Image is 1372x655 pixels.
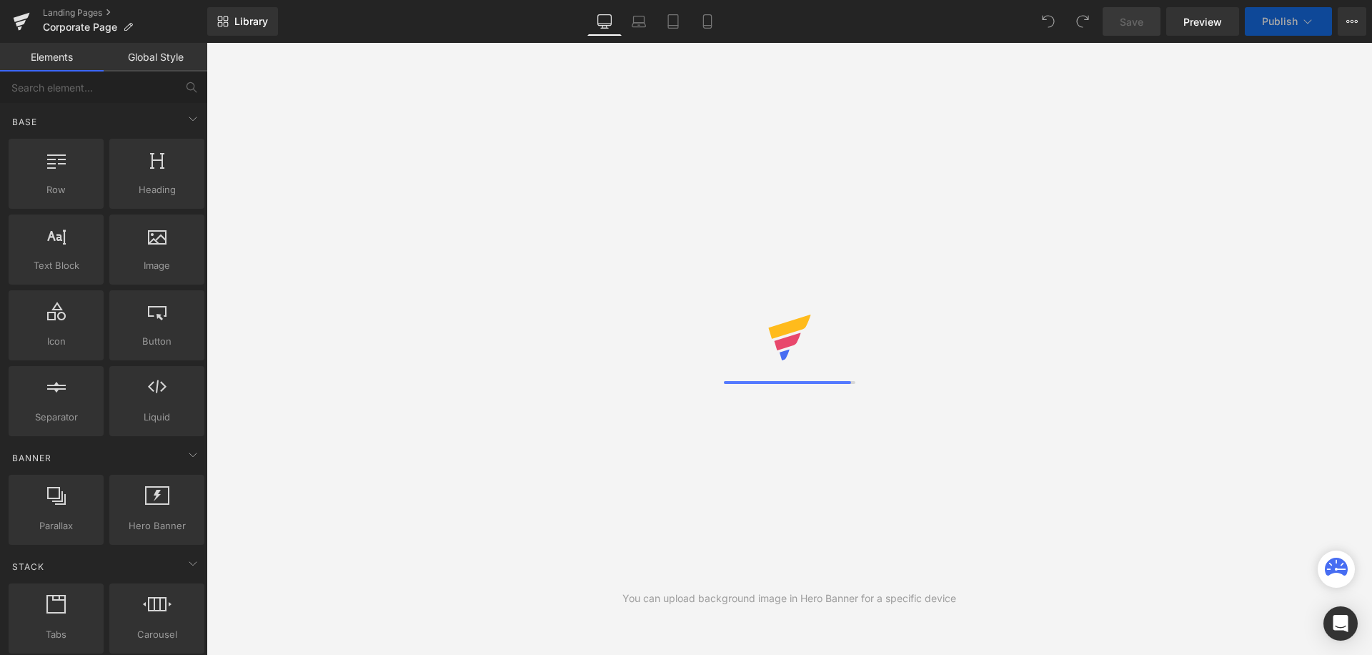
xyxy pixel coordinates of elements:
span: Corporate Page [43,21,117,33]
span: Hero Banner [114,518,200,533]
a: Laptop [622,7,656,36]
span: Separator [13,410,99,425]
span: Icon [13,334,99,349]
span: Save [1120,14,1143,29]
span: Row [13,182,99,197]
span: Publish [1262,16,1298,27]
a: Tablet [656,7,690,36]
button: More [1338,7,1366,36]
span: Heading [114,182,200,197]
span: Stack [11,560,46,573]
a: Desktop [587,7,622,36]
button: Redo [1068,7,1097,36]
span: Library [234,15,268,28]
span: Button [114,334,200,349]
span: Preview [1183,14,1222,29]
a: Mobile [690,7,725,36]
button: Publish [1245,7,1332,36]
a: Landing Pages [43,7,207,19]
div: Open Intercom Messenger [1323,606,1358,641]
span: Banner [11,451,53,465]
span: Base [11,115,39,129]
span: Liquid [114,410,200,425]
a: New Library [207,7,278,36]
span: Image [114,258,200,273]
a: Preview [1166,7,1239,36]
span: Carousel [114,627,200,642]
span: Parallax [13,518,99,533]
button: Undo [1034,7,1063,36]
a: Global Style [104,43,207,72]
div: You can upload background image in Hero Banner for a specific device [622,591,956,606]
span: Tabs [13,627,99,642]
span: Text Block [13,258,99,273]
